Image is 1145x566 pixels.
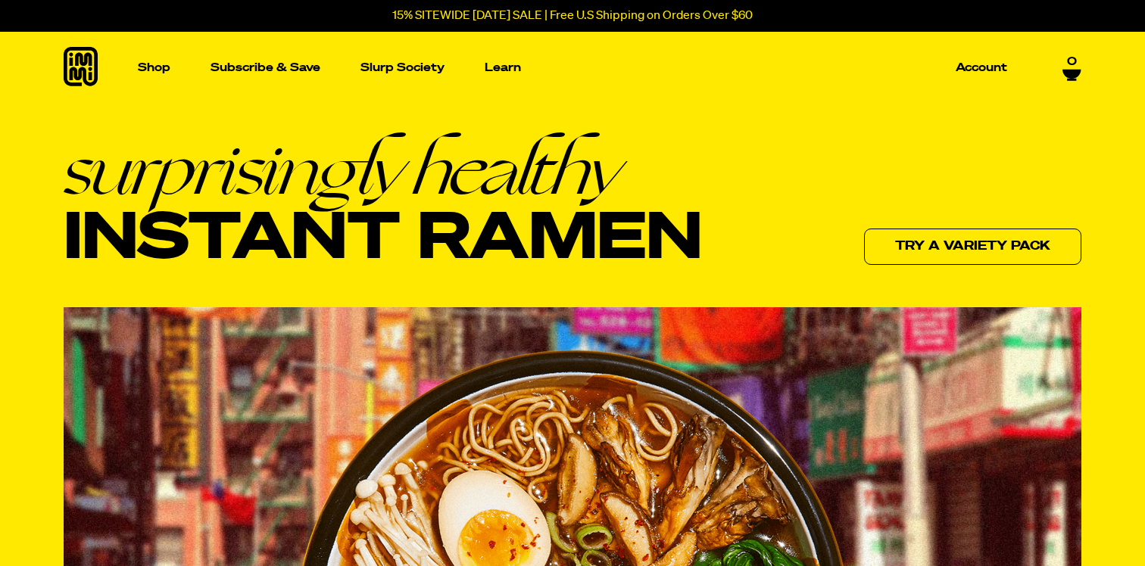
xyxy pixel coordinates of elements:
p: Shop [138,62,170,73]
p: 15% SITEWIDE [DATE] SALE | Free U.S Shipping on Orders Over $60 [392,9,753,23]
p: Account [956,62,1007,73]
p: Learn [485,62,521,73]
a: Shop [132,32,176,104]
a: Slurp Society [354,56,451,79]
p: Slurp Society [360,62,445,73]
h1: Instant Ramen [64,134,702,275]
a: Try a variety pack [864,229,1081,265]
p: Subscribe & Save [211,62,320,73]
a: Subscribe & Save [204,56,326,79]
em: surprisingly healthy [64,134,702,205]
span: 0 [1067,54,1077,68]
a: Learn [479,32,527,104]
a: Account [950,56,1013,79]
nav: Main navigation [132,32,1013,104]
a: 0 [1062,54,1081,80]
